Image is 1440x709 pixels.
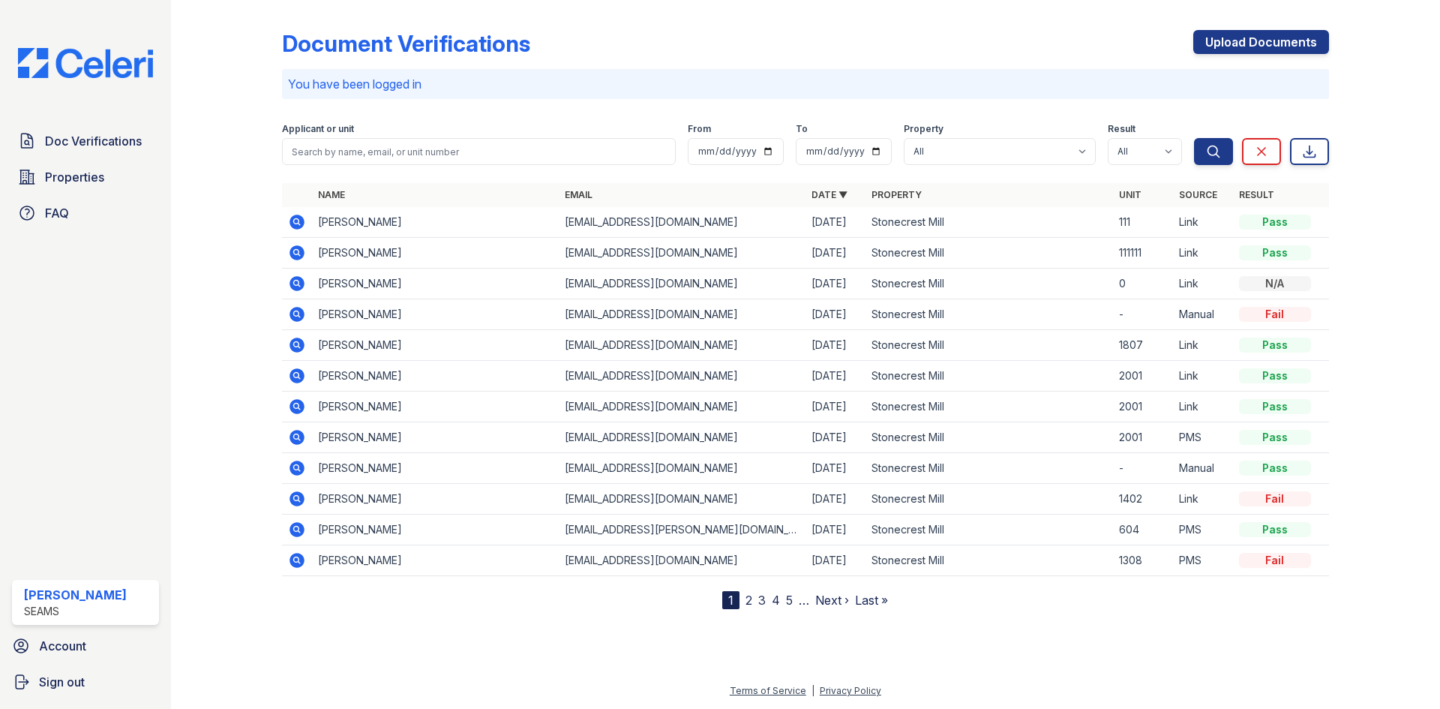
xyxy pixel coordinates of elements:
[1173,361,1233,392] td: Link
[811,685,814,696] div: |
[865,515,1112,545] td: Stonecrest Mill
[282,30,530,57] div: Document Verifications
[12,162,159,192] a: Properties
[805,207,865,238] td: [DATE]
[1173,392,1233,422] td: Link
[865,330,1112,361] td: Stonecrest Mill
[1193,30,1329,54] a: Upload Documents
[1173,422,1233,453] td: PMS
[1173,545,1233,576] td: PMS
[12,126,159,156] a: Doc Verifications
[559,361,805,392] td: [EMAIL_ADDRESS][DOMAIN_NAME]
[820,685,881,696] a: Privacy Policy
[559,515,805,545] td: [EMAIL_ADDRESS][PERSON_NAME][DOMAIN_NAME]
[288,75,1323,93] p: You have been logged in
[45,204,69,222] span: FAQ
[815,593,849,608] a: Next ›
[805,545,865,576] td: [DATE]
[559,207,805,238] td: [EMAIL_ADDRESS][DOMAIN_NAME]
[318,189,345,200] a: Name
[904,123,943,135] label: Property
[1113,545,1173,576] td: 1308
[772,593,780,608] a: 4
[24,604,127,619] div: SEAMS
[688,123,711,135] label: From
[805,484,865,515] td: [DATE]
[1239,276,1311,291] div: N/A
[39,673,85,691] span: Sign out
[312,515,559,545] td: [PERSON_NAME]
[312,330,559,361] td: [PERSON_NAME]
[6,667,165,697] a: Sign out
[1239,338,1311,353] div: Pass
[312,361,559,392] td: [PERSON_NAME]
[1108,123,1135,135] label: Result
[1113,484,1173,515] td: 1402
[805,361,865,392] td: [DATE]
[865,422,1112,453] td: Stonecrest Mill
[865,545,1112,576] td: Stonecrest Mill
[855,593,888,608] a: Last »
[1173,269,1233,299] td: Link
[865,299,1112,330] td: Stonecrest Mill
[1239,189,1274,200] a: Result
[1113,453,1173,484] td: -
[282,138,676,165] input: Search by name, email, or unit number
[1239,522,1311,537] div: Pass
[1113,238,1173,269] td: 111111
[796,123,808,135] label: To
[12,198,159,228] a: FAQ
[1173,453,1233,484] td: Manual
[312,299,559,330] td: [PERSON_NAME]
[559,299,805,330] td: [EMAIL_ADDRESS][DOMAIN_NAME]
[312,545,559,576] td: [PERSON_NAME]
[559,269,805,299] td: [EMAIL_ADDRESS][DOMAIN_NAME]
[1113,269,1173,299] td: 0
[1113,392,1173,422] td: 2001
[811,189,847,200] a: Date ▼
[805,269,865,299] td: [DATE]
[559,238,805,269] td: [EMAIL_ADDRESS][DOMAIN_NAME]
[1113,207,1173,238] td: 111
[1239,461,1311,476] div: Pass
[45,168,104,186] span: Properties
[559,453,805,484] td: [EMAIL_ADDRESS][DOMAIN_NAME]
[1173,207,1233,238] td: Link
[1113,515,1173,545] td: 604
[865,392,1112,422] td: Stonecrest Mill
[865,269,1112,299] td: Stonecrest Mill
[865,207,1112,238] td: Stonecrest Mill
[39,637,86,655] span: Account
[1239,368,1311,383] div: Pass
[1113,422,1173,453] td: 2001
[559,392,805,422] td: [EMAIL_ADDRESS][DOMAIN_NAME]
[565,189,592,200] a: Email
[1173,299,1233,330] td: Manual
[1173,330,1233,361] td: Link
[1113,361,1173,392] td: 2001
[312,269,559,299] td: [PERSON_NAME]
[312,392,559,422] td: [PERSON_NAME]
[1239,430,1311,445] div: Pass
[865,238,1112,269] td: Stonecrest Mill
[559,545,805,576] td: [EMAIL_ADDRESS][DOMAIN_NAME]
[559,422,805,453] td: [EMAIL_ADDRESS][DOMAIN_NAME]
[1239,399,1311,414] div: Pass
[730,685,806,696] a: Terms of Service
[1239,491,1311,506] div: Fail
[312,453,559,484] td: [PERSON_NAME]
[1173,484,1233,515] td: Link
[786,593,793,608] a: 5
[1239,307,1311,322] div: Fail
[865,484,1112,515] td: Stonecrest Mill
[871,189,922,200] a: Property
[1179,189,1217,200] a: Source
[722,591,739,609] div: 1
[559,484,805,515] td: [EMAIL_ADDRESS][DOMAIN_NAME]
[805,392,865,422] td: [DATE]
[1173,238,1233,269] td: Link
[1239,553,1311,568] div: Fail
[1173,515,1233,545] td: PMS
[805,299,865,330] td: [DATE]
